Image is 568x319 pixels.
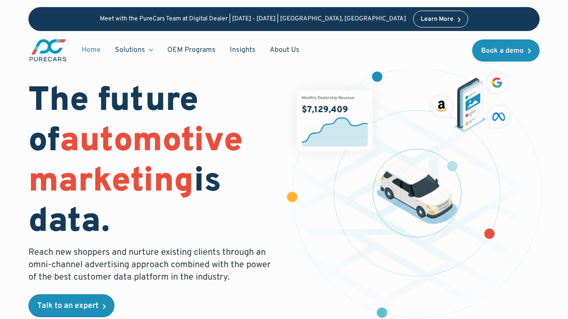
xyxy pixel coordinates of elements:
[377,160,458,224] img: illustration of a vehicle
[481,47,524,54] div: Book a demo
[160,42,223,58] a: OEM Programs
[223,42,263,58] a: Insights
[472,39,540,62] a: Book a demo
[28,82,273,243] h1: The future of is data.
[413,11,468,27] a: Learn More
[28,38,67,62] img: purecars logo
[28,246,273,284] p: Reach new shoppers and nurture existing clients through an omni-channel advertising approach comb...
[28,38,67,62] a: main
[421,16,454,23] div: Learn More
[428,70,513,132] img: ads on social media and advertising partners
[108,42,160,58] div: Solutions
[297,90,373,151] img: chart showing monthly dealership revenue of $7m
[115,45,145,55] div: Solutions
[75,42,108,58] a: Home
[100,16,406,23] p: Meet with the PureCars Team at Digital Dealer | [DATE] - [DATE] | [GEOGRAPHIC_DATA], [GEOGRAPHIC_...
[37,302,99,310] div: Talk to an expert
[263,42,307,58] a: About Us
[28,294,114,317] a: Talk to an expert
[28,121,243,203] span: automotive marketing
